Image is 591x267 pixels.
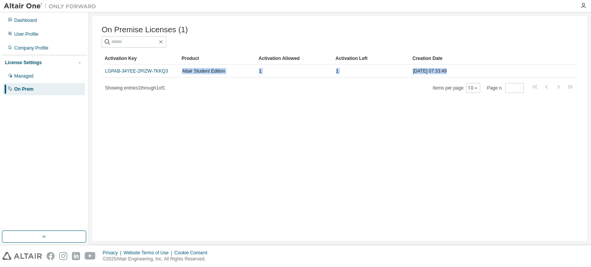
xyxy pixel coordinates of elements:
[336,68,339,74] span: 1
[105,85,165,91] span: Showing entries 1 through 1 of 1
[14,31,38,37] div: User Profile
[412,52,544,65] div: Creation Date
[259,68,262,74] span: 1
[5,60,42,66] div: License Settings
[2,252,42,260] img: altair_logo.svg
[103,250,124,256] div: Privacy
[433,83,480,93] span: Items per page
[72,252,80,260] img: linkedin.svg
[487,83,524,93] span: Page n.
[468,85,478,91] button: 10
[174,250,212,256] div: Cookie Consent
[4,2,100,10] img: Altair One
[14,45,48,51] div: Company Profile
[85,252,96,260] img: youtube.svg
[182,52,252,65] div: Product
[105,68,168,74] a: LGPAB-34YEE-2PIZW-7KKQ3
[14,86,33,92] div: On Prem
[182,68,225,74] span: Altair Student Edition
[14,17,37,23] div: Dashboard
[47,252,55,260] img: facebook.svg
[59,252,67,260] img: instagram.svg
[413,68,447,74] span: [DATE] 07:33:49
[124,250,174,256] div: Website Terms of Use
[103,256,212,262] p: © 2025 Altair Engineering, Inc. All Rights Reserved.
[102,25,188,34] span: On Premise Licenses (1)
[14,73,33,79] div: Managed
[259,52,329,65] div: Activation Allowed
[336,52,406,65] div: Activation Left
[105,52,175,65] div: Activation Key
